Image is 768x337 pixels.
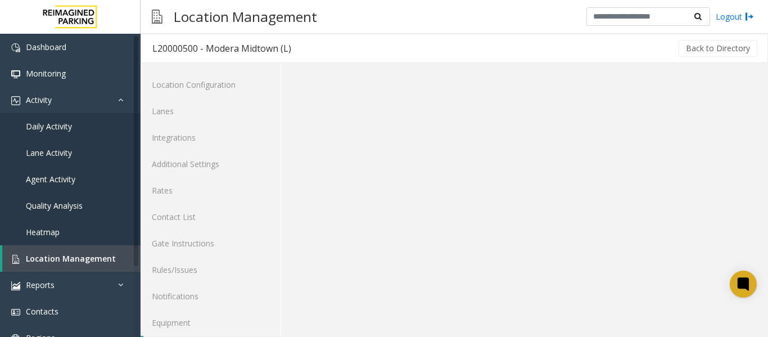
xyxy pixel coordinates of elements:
[26,227,60,237] span: Heatmap
[26,95,52,105] span: Activity
[141,124,281,151] a: Integrations
[11,43,20,52] img: 'icon'
[26,42,66,52] span: Dashboard
[152,3,162,30] img: pageIcon
[168,3,323,30] h3: Location Management
[26,147,72,158] span: Lane Activity
[141,257,281,283] a: Rules/Issues
[141,309,281,336] a: Equipment
[26,121,72,132] span: Daily Activity
[745,11,754,23] img: logout
[141,71,281,98] a: Location Configuration
[11,255,20,264] img: 'icon'
[152,41,291,56] div: L20000500 - Modera Midtown (L)
[26,68,66,79] span: Monitoring
[26,200,83,211] span: Quality Analysis
[141,204,281,230] a: Contact List
[679,40,757,57] button: Back to Directory
[11,281,20,290] img: 'icon'
[141,283,281,309] a: Notifications
[26,253,116,264] span: Location Management
[26,306,58,317] span: Contacts
[11,70,20,79] img: 'icon'
[141,98,281,124] a: Lanes
[11,308,20,317] img: 'icon'
[716,11,754,23] a: Logout
[26,174,75,185] span: Agent Activity
[141,151,281,177] a: Additional Settings
[141,230,281,257] a: Gate Instructions
[141,177,281,204] a: Rates
[2,245,141,272] a: Location Management
[11,96,20,105] img: 'icon'
[26,280,55,290] span: Reports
